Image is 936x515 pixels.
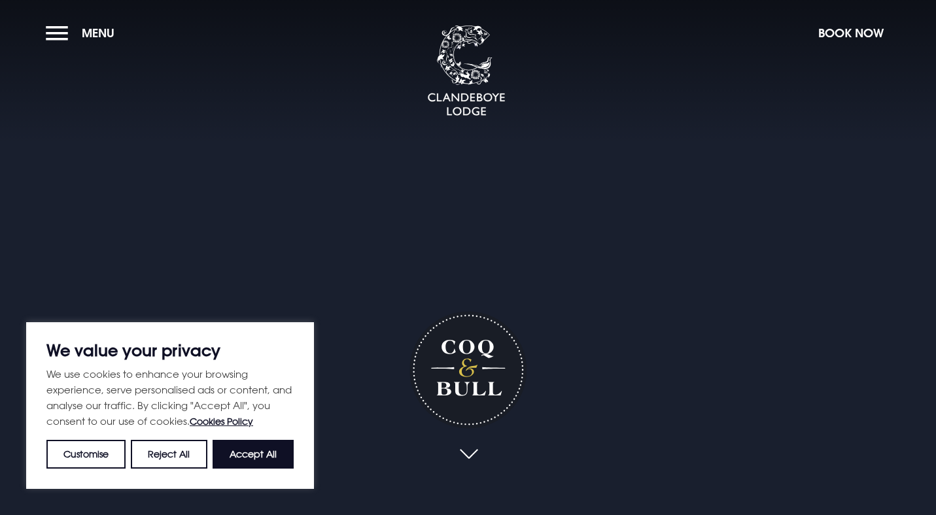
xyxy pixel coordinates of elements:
[46,19,121,47] button: Menu
[427,25,506,117] img: Clandeboye Lodge
[213,440,294,469] button: Accept All
[131,440,207,469] button: Reject All
[46,342,294,358] p: We value your privacy
[190,416,253,427] a: Cookies Policy
[46,440,126,469] button: Customise
[26,322,314,489] div: We value your privacy
[812,19,890,47] button: Book Now
[409,311,527,428] h1: Coq & Bull
[46,366,294,429] p: We use cookies to enhance your browsing experience, serve personalised ads or content, and analys...
[82,25,114,41] span: Menu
